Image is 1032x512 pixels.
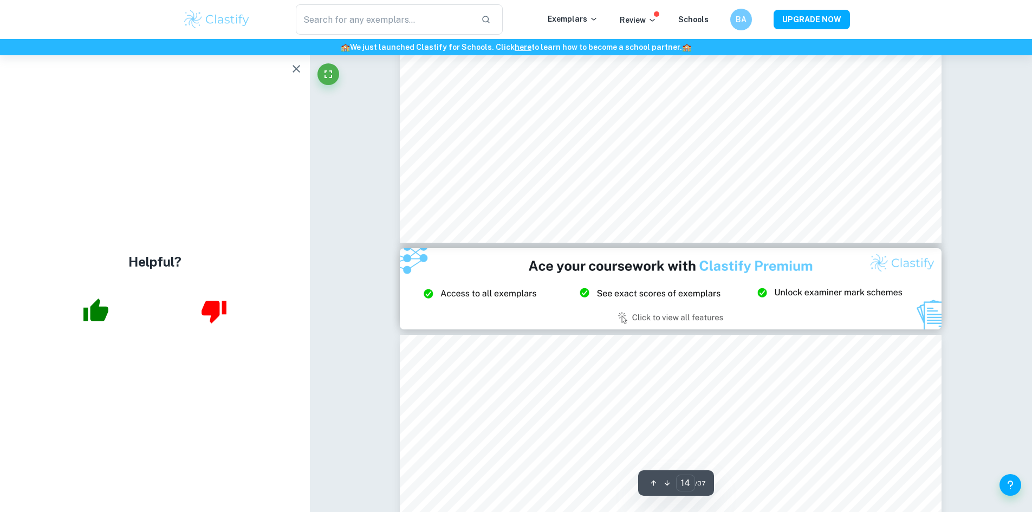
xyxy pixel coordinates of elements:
[296,4,473,35] input: Search for any exemplars...
[317,63,339,85] button: Fullscreen
[620,14,657,26] p: Review
[999,474,1021,496] button: Help and Feedback
[678,15,709,24] a: Schools
[548,13,598,25] p: Exemplars
[682,43,691,51] span: 🏫
[695,478,705,488] span: / 37
[515,43,531,51] a: here
[128,252,181,271] h4: Helpful?
[730,9,752,30] button: BA
[400,248,942,329] img: Ad
[735,14,747,25] h6: BA
[2,41,1030,53] h6: We just launched Clastify for Schools. Click to learn how to become a school partner.
[774,10,850,29] button: UPGRADE NOW
[341,43,350,51] span: 🏫
[183,9,251,30] img: Clastify logo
